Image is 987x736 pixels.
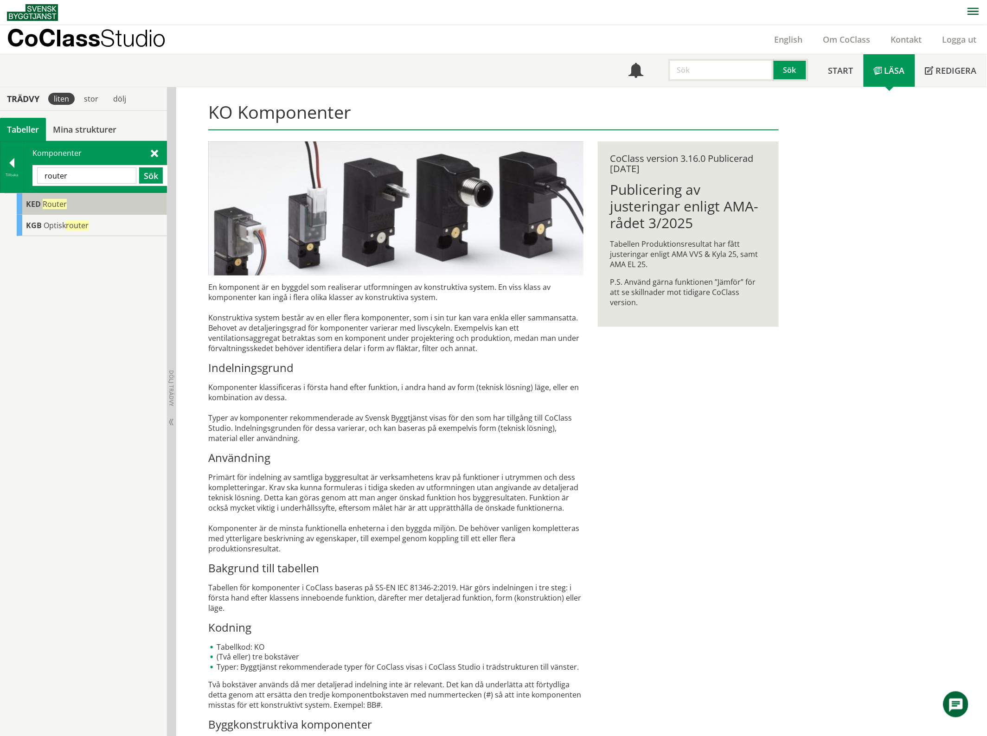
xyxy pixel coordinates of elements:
a: Om CoClass [813,34,881,45]
a: CoClassStudio [7,25,186,54]
li: Typer: Byggtjänst rekommenderade typer för CoClass visas i CoClass Studio i trädstrukturen till v... [208,662,583,672]
span: Optisk [44,220,89,230]
h3: Byggkonstruktiva komponenter [208,718,583,732]
input: Sök [37,167,136,184]
span: Router [43,199,67,209]
span: KED [26,199,41,209]
li: (Två eller) tre bokstäver [208,652,583,662]
h1: Publicering av justeringar enligt AMA-rådet 3/2025 [610,181,766,231]
a: Kontakt [881,34,932,45]
h3: Bakgrund till tabellen [208,561,583,575]
a: Mina strukturer [46,118,123,141]
div: Tillbaka [0,171,24,179]
span: Studio [100,24,166,51]
a: Logga ut [932,34,987,45]
span: Läsa [884,65,905,76]
h3: Användning [208,451,583,465]
li: Tabellkod: KO [208,642,583,652]
a: English [764,34,813,45]
div: stor [78,93,104,105]
span: Dölj trädvy [167,370,175,406]
span: KGB [26,220,42,230]
span: Notifikationer [628,64,643,79]
img: Svensk Byggtjänst [7,4,58,21]
span: Stäng sök [151,148,158,158]
input: Sök [668,59,774,81]
a: Start [818,54,864,87]
button: Sök [774,59,808,81]
p: P.S. Använd gärna funktionen ”Jämför” för att se skillnader mot tidigare CoClass version. [610,277,766,307]
div: CoClass version 3.16.0 Publicerad [DATE] [610,154,766,174]
div: Gå till informationssidan för CoClass Studio [17,193,167,215]
span: router [66,220,89,230]
div: Trädvy [2,94,45,104]
button: Sök [139,167,163,184]
span: Redigera [936,65,977,76]
div: liten [48,93,75,105]
p: CoClass [7,32,166,43]
h3: Kodning [208,621,583,634]
a: Redigera [915,54,987,87]
div: dölj [108,93,132,105]
p: Tabellen Produktionsresultat har fått justeringar enligt AMA VVS & Kyla 25, samt AMA EL 25. [610,239,766,269]
a: Läsa [864,54,915,87]
img: pilotventiler.jpg [208,141,583,275]
div: Gå till informationssidan för CoClass Studio [17,215,167,236]
h3: Indelningsgrund [208,361,583,375]
h1: KO Komponenter [208,102,778,130]
span: Start [828,65,853,76]
div: Komponenter [24,141,167,192]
